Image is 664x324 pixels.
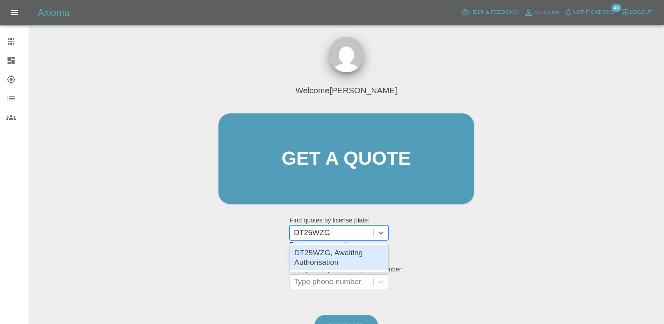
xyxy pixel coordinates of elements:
span: Notifications [573,8,614,17]
span: 48 [611,4,621,12]
h4: Welcome [PERSON_NAME] [295,84,397,96]
img: ... [329,37,364,72]
button: Help & Feedback [459,6,521,19]
button: Open drawer [5,3,24,22]
div: DT25WZG, Awaiting Authorisation [290,245,388,270]
span: Logout [630,8,653,17]
button: Notifications [562,6,616,19]
span: Account [534,8,561,17]
grid: Find quotes by license plate: [290,217,403,240]
h5: Axioma [38,6,70,19]
a: Account [522,6,562,19]
span: Help & Feedback [470,8,519,17]
a: Get a quote [218,113,474,204]
grid: Find quotes by customer phone number: [290,266,403,289]
button: Logout [619,6,655,19]
grid: Find quotes by email: [290,241,403,265]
